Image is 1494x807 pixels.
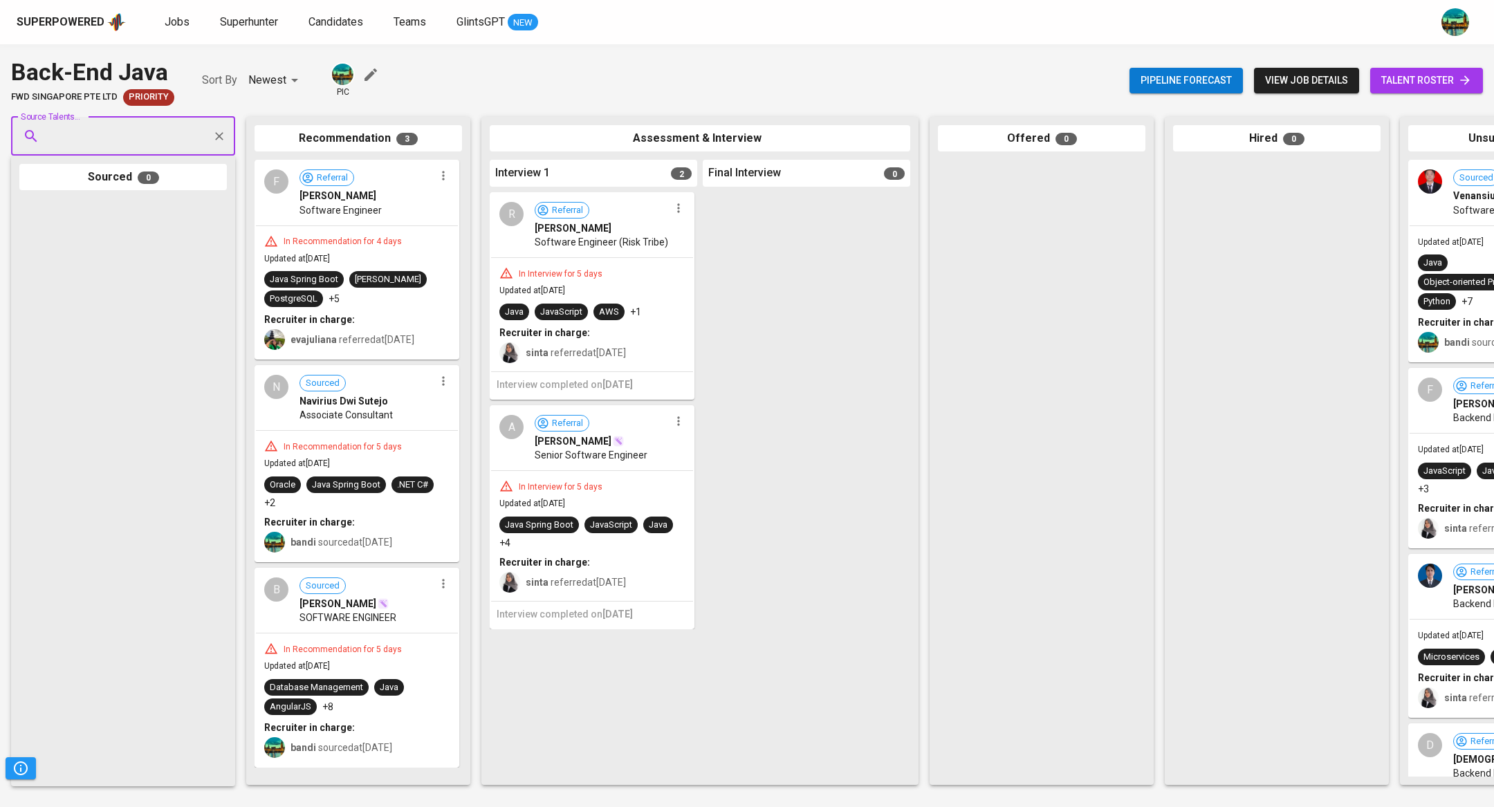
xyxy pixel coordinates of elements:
span: Software Engineer [299,203,382,217]
div: Java [380,681,398,694]
div: In Recommendation for 4 days [278,236,407,248]
div: Java [1423,257,1442,270]
a: Superhunter [220,14,281,31]
p: +7 [1461,295,1473,308]
a: Superpoweredapp logo [17,12,126,33]
span: 0 [1055,133,1077,145]
a: Jobs [165,14,192,31]
b: bandi [1444,337,1470,348]
div: pic [331,62,355,98]
div: New Job received from Demand Team [123,89,174,106]
img: sinta.windasari@glints.com [1418,518,1439,539]
div: N [264,375,288,399]
span: Updated at [DATE] [499,286,565,295]
span: Superhunter [220,15,278,28]
span: Updated at [DATE] [264,458,330,468]
div: B [264,577,288,602]
span: Navirius Dwi Sutejo [299,394,388,408]
span: Pipeline forecast [1141,72,1232,89]
div: F [264,169,288,194]
span: Referral [311,171,353,185]
div: [PERSON_NAME] [355,273,421,286]
button: Clear [210,127,229,146]
div: Hired [1173,125,1381,152]
span: [PERSON_NAME] [299,597,376,611]
span: Updated at [DATE] [1418,237,1484,247]
div: Java [649,519,667,532]
div: Assessment & Interview [490,125,910,152]
span: Priority [123,91,174,104]
b: Recruiter in charge: [264,722,355,733]
div: AngularJS [270,701,311,714]
p: +4 [499,536,510,550]
span: GlintsGPT [456,15,505,28]
span: referred at [DATE] [290,334,414,345]
span: Updated at [DATE] [1418,445,1484,454]
span: Candidates [308,15,363,28]
h6: Interview completed on [497,378,688,393]
a: Candidates [308,14,366,31]
div: Offered [938,125,1145,152]
span: [PERSON_NAME] [535,434,611,448]
img: app logo [107,12,126,33]
span: NEW [508,16,538,30]
span: 0 [1283,133,1304,145]
div: Java Spring Boot [312,479,380,492]
span: 0 [138,171,159,184]
span: [PERSON_NAME] [299,189,376,203]
span: Referral [546,204,589,217]
span: 0 [884,167,905,180]
img: a5d44b89-0c59-4c54-99d0-a63b29d42bd3.jpg [332,64,353,85]
b: sinta [526,577,548,588]
div: Microservices [1423,651,1479,664]
span: sourced at [DATE] [290,742,392,753]
img: sinta.windasari@glints.com [499,342,520,363]
span: [DATE] [602,379,633,390]
b: sinta [526,347,548,358]
img: a5d44b89-0c59-4c54-99d0-a63b29d42bd3.jpg [264,532,285,553]
span: Referral [546,417,589,430]
a: Teams [394,14,429,31]
b: bandi [290,537,316,548]
div: Superpowered [17,15,104,30]
div: In Interview for 5 days [513,268,608,280]
button: Pipeline forecast [1129,68,1243,93]
img: a5d44b89-0c59-4c54-99d0-a63b29d42bd3.jpg [1441,8,1469,36]
span: Sourced [300,377,345,390]
span: [PERSON_NAME] [535,221,611,235]
div: Sourced [19,164,227,191]
span: Updated at [DATE] [264,254,330,263]
div: FReferral[PERSON_NAME]Software EngineerIn Recommendation for 4 daysUpdated at[DATE]Java Spring Bo... [255,160,459,360]
div: Oracle [270,479,295,492]
div: Java [505,306,524,319]
div: F [1418,378,1442,402]
span: Final Interview [708,165,781,181]
div: .NET C# [397,479,428,492]
b: Recruiter in charge: [499,327,590,338]
b: bandi [290,742,316,753]
div: In Recommendation for 5 days [278,441,407,453]
div: Newest [248,68,303,93]
span: Updated at [DATE] [499,499,565,508]
b: Recruiter in charge: [264,314,355,325]
div: AWS [599,306,619,319]
img: 30b7613ce7196b30694ef3ae2a5e5f40.jpeg [1418,564,1442,588]
a: GlintsGPT NEW [456,14,538,31]
div: RReferral[PERSON_NAME]Software Engineer (Risk Tribe)In Interview for 5 daysUpdated at[DATE]JavaJa... [490,192,694,400]
span: FWD Singapore Pte Ltd [11,91,118,104]
div: JavaScript [540,306,582,319]
button: Pipeline Triggers [6,757,36,779]
div: In Recommendation for 5 days [278,644,407,656]
span: 3 [396,133,418,145]
span: [DATE] [602,609,633,620]
div: Java Spring Boot [270,273,338,286]
div: A [499,415,524,439]
div: Database Management [270,681,363,694]
div: AReferral[PERSON_NAME]Senior Software EngineerIn Interview for 5 daysUpdated at[DATE]Java Spring ... [490,405,694,629]
b: evajuliana [290,334,337,345]
span: Sourced [300,579,345,593]
span: Updated at [DATE] [1418,631,1484,640]
div: JavaScript [590,519,632,532]
span: referred at [DATE] [526,347,626,358]
img: a5d44b89-0c59-4c54-99d0-a63b29d42bd3.jpg [1418,332,1439,353]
